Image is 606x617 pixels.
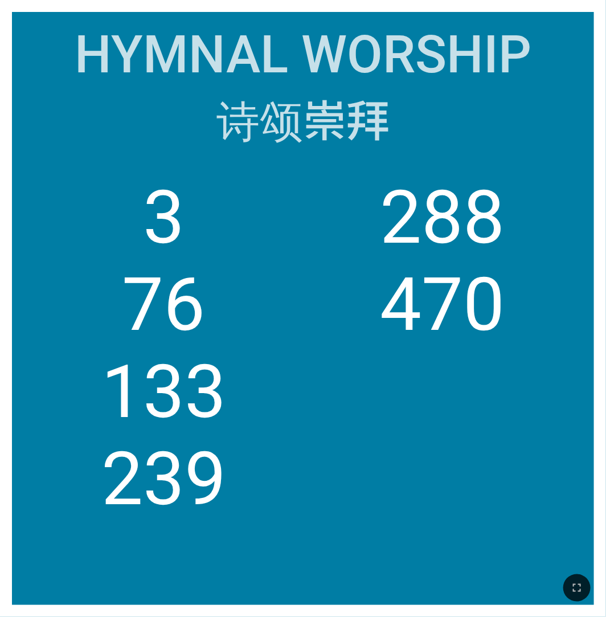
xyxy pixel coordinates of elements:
[143,174,185,261] li: 3
[122,261,205,348] li: 76
[101,435,226,522] li: 239
[75,24,531,85] span: Hymnal Worship
[380,174,505,261] li: 288
[380,261,505,348] li: 470
[216,87,390,152] span: 诗颂崇拜
[101,348,226,435] li: 133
